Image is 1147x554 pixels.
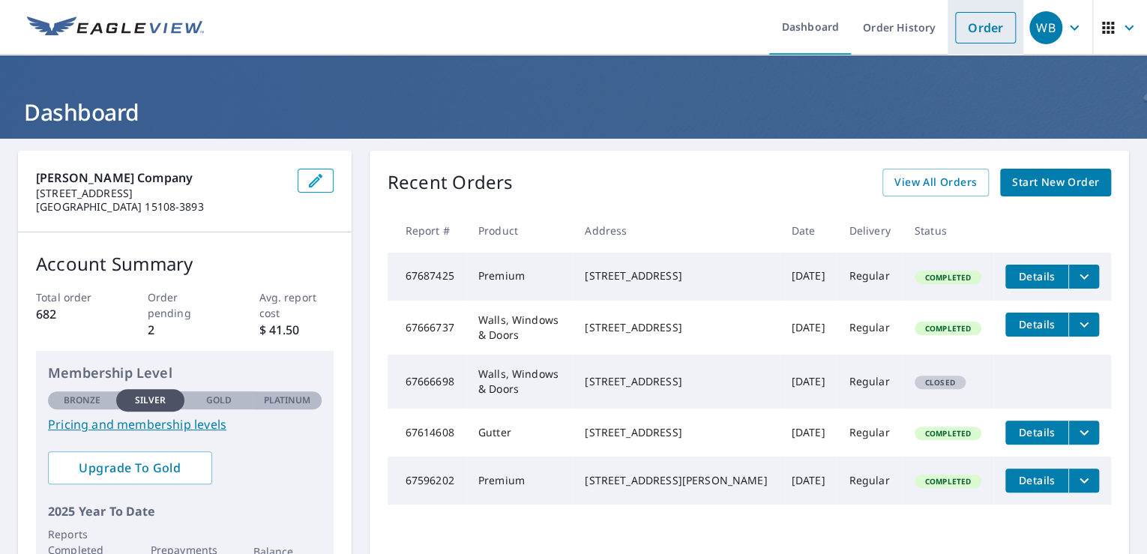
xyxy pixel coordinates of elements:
span: Start New Order [1012,173,1099,192]
button: filesDropdownBtn-67666737 [1068,313,1099,337]
button: filesDropdownBtn-67614608 [1068,421,1099,445]
td: [DATE] [780,409,837,457]
th: Delivery [837,208,902,253]
button: detailsBtn-67596202 [1005,469,1068,493]
td: 67666737 [388,301,466,355]
button: filesDropdownBtn-67687425 [1068,265,1099,289]
td: Regular [837,409,902,457]
p: Recent Orders [388,169,514,196]
p: Gold [206,394,232,407]
td: 67666698 [388,355,466,409]
p: Membership Level [48,363,322,383]
p: Bronze [64,394,101,407]
span: Details [1014,425,1059,439]
p: Platinum [264,394,311,407]
a: Order [955,12,1016,43]
td: 67687425 [388,253,466,301]
td: Premium [466,253,573,301]
div: [STREET_ADDRESS] [585,374,767,389]
p: [STREET_ADDRESS] [36,187,286,200]
p: [GEOGRAPHIC_DATA] 15108-3893 [36,200,286,214]
p: Avg. report cost [259,289,333,321]
td: Gutter [466,409,573,457]
div: [STREET_ADDRESS][PERSON_NAME] [585,473,767,488]
th: Product [466,208,573,253]
p: 2025 Year To Date [48,502,322,520]
th: Report # [388,208,466,253]
td: Walls, Windows & Doors [466,355,573,409]
td: 67596202 [388,457,466,505]
p: Account Summary [36,250,334,277]
div: [STREET_ADDRESS] [585,268,767,283]
p: $ 41.50 [259,321,333,339]
span: Completed [916,476,980,487]
td: 67614608 [388,409,466,457]
td: [DATE] [780,253,837,301]
span: Closed [916,377,964,388]
td: Regular [837,301,902,355]
p: Order pending [148,289,222,321]
button: filesDropdownBtn-67596202 [1068,469,1099,493]
span: Details [1014,473,1059,487]
td: [DATE] [780,301,837,355]
span: Completed [916,323,980,334]
a: View All Orders [882,169,989,196]
p: Silver [135,394,166,407]
td: [DATE] [780,457,837,505]
td: Regular [837,355,902,409]
td: Regular [837,457,902,505]
span: Details [1014,269,1059,283]
button: detailsBtn-67614608 [1005,421,1068,445]
th: Status [903,208,993,253]
p: 682 [36,305,110,323]
td: Walls, Windows & Doors [466,301,573,355]
span: Completed [916,428,980,439]
button: detailsBtn-67687425 [1005,265,1068,289]
td: Regular [837,253,902,301]
img: EV Logo [27,16,204,39]
span: Completed [916,272,980,283]
span: Upgrade To Gold [60,460,200,476]
a: Start New Order [1000,169,1111,196]
span: View All Orders [894,173,977,192]
a: Upgrade To Gold [48,451,212,484]
a: Pricing and membership levels [48,415,322,433]
button: detailsBtn-67666737 [1005,313,1068,337]
p: 2 [148,321,222,339]
h1: Dashboard [18,97,1129,127]
td: [DATE] [780,355,837,409]
th: Address [573,208,779,253]
div: WB [1029,11,1062,44]
td: Premium [466,457,573,505]
p: [PERSON_NAME] Company [36,169,286,187]
p: Total order [36,289,110,305]
div: [STREET_ADDRESS] [585,425,767,440]
span: Details [1014,317,1059,331]
div: [STREET_ADDRESS] [585,320,767,335]
th: Date [780,208,837,253]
